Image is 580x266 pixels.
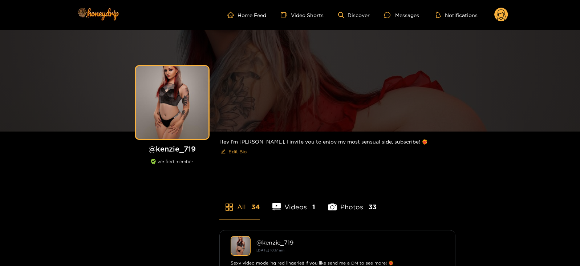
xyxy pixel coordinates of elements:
li: All [219,186,260,219]
a: Home Feed [227,12,266,18]
h1: @ kenzie_719 [132,144,212,153]
div: verified member [132,159,212,172]
span: Edit Bio [228,148,247,155]
span: home [227,12,238,18]
div: @ kenzie_719 [256,239,444,246]
button: editEdit Bio [219,146,248,157]
span: 34 [251,202,260,211]
div: Messages [384,11,419,19]
span: 33 [369,202,377,211]
button: Notifications [434,11,480,19]
a: Discover [338,12,370,18]
li: Videos [272,186,316,219]
img: kenzie_719 [231,236,251,256]
a: Video Shorts [281,12,324,18]
div: Hey I'm [PERSON_NAME], I invite you to enjoy my most sensual side, subscribe! ❤️‍🔥 [219,132,455,163]
span: video-camera [281,12,291,18]
span: appstore [225,203,234,211]
span: 1 [312,202,315,211]
small: [DATE] 10:17 am [256,248,284,252]
span: edit [221,149,226,154]
li: Photos [328,186,377,219]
